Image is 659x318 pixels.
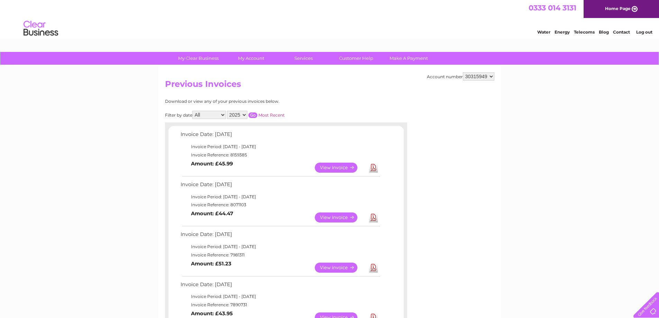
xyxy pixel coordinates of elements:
[574,29,595,35] a: Telecoms
[191,210,233,217] b: Amount: £44.47
[191,161,233,167] b: Amount: £45.99
[179,230,381,243] td: Invoice Date: [DATE]
[191,261,231,267] b: Amount: £51.23
[179,243,381,251] td: Invoice Period: [DATE] - [DATE]
[191,310,233,317] b: Amount: £43.95
[179,180,381,193] td: Invoice Date: [DATE]
[179,130,381,143] td: Invoice Date: [DATE]
[369,212,378,222] a: Download
[179,193,381,201] td: Invoice Period: [DATE] - [DATE]
[369,163,378,173] a: Download
[555,29,570,35] a: Energy
[179,143,381,151] td: Invoice Period: [DATE] - [DATE]
[529,3,576,12] a: 0333 014 3131
[537,29,550,35] a: Water
[179,280,381,293] td: Invoice Date: [DATE]
[179,201,381,209] td: Invoice Reference: 8071103
[380,52,437,65] a: Make A Payment
[315,263,366,273] a: View
[165,79,494,92] h2: Previous Invoices
[427,72,494,81] div: Account number
[23,18,58,39] img: logo.png
[170,52,227,65] a: My Clear Business
[258,112,285,118] a: Most Recent
[222,52,280,65] a: My Account
[315,212,366,222] a: View
[369,263,378,273] a: Download
[275,52,332,65] a: Services
[165,111,347,119] div: Filter by date
[179,301,381,309] td: Invoice Reference: 7890731
[599,29,609,35] a: Blog
[315,163,366,173] a: View
[166,4,493,34] div: Clear Business is a trading name of Verastar Limited (registered in [GEOGRAPHIC_DATA] No. 3667643...
[179,292,381,301] td: Invoice Period: [DATE] - [DATE]
[328,52,385,65] a: Customer Help
[636,29,652,35] a: Log out
[179,151,381,159] td: Invoice Reference: 8159385
[613,29,630,35] a: Contact
[165,99,347,104] div: Download or view any of your previous invoices below.
[179,251,381,259] td: Invoice Reference: 7981311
